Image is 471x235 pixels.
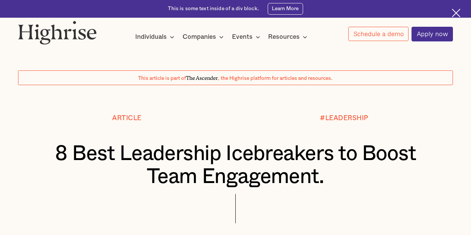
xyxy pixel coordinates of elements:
div: This is some text inside of a div block. [168,5,259,12]
div: Resources [268,32,300,41]
a: Learn More [268,3,303,14]
div: Article [112,114,142,122]
h1: 8 Best Leadership Icebreakers to Boost Team Engagement. [37,142,435,188]
div: Individuals [135,32,167,41]
a: Schedule a demo [348,27,409,41]
div: #LEADERSHIP [320,114,368,122]
a: Apply now [412,27,453,41]
span: , the Highrise platform for articles and resources. [218,76,332,81]
img: Highrise logo [18,21,97,44]
span: The Ascender [186,74,218,80]
span: This article is part of [138,76,186,81]
div: Companies [183,32,216,41]
img: Cross icon [452,9,460,17]
div: Events [232,32,253,41]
